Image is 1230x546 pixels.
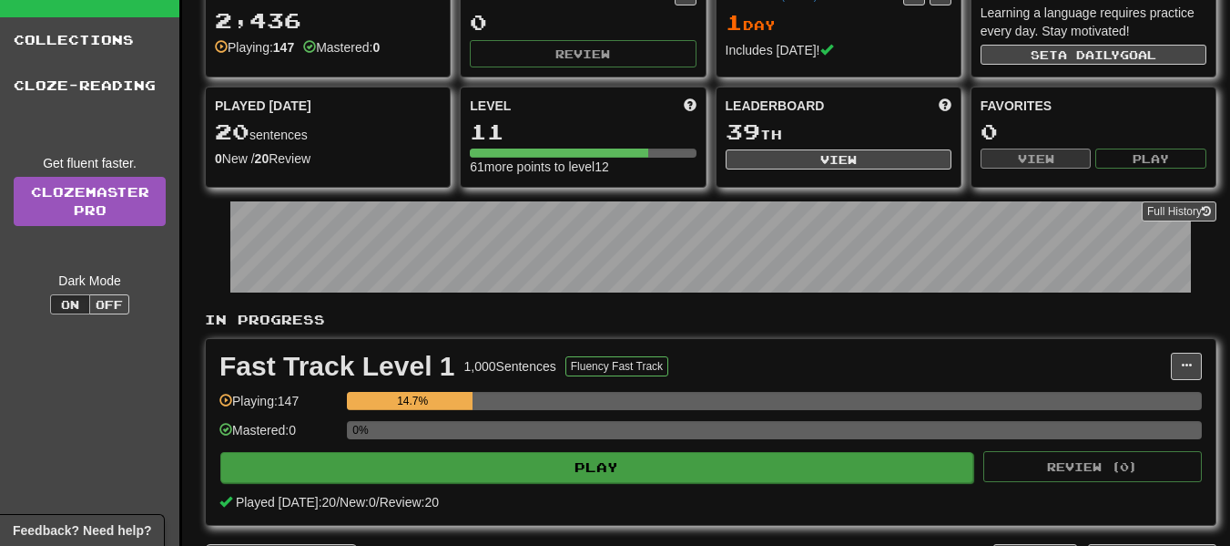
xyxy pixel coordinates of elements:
div: Mastered: 0 [219,421,338,451]
div: New / Review [215,149,441,168]
strong: 0 [215,151,222,166]
button: Review [470,40,696,67]
div: Mastered: [303,38,380,57]
div: Dark Mode [14,272,166,290]
div: Learning a language requires practice every day. Stay motivated! [981,4,1206,40]
div: 0 [981,120,1206,143]
div: Day [726,11,951,35]
strong: 0 [372,40,380,55]
span: 39 [726,118,760,144]
span: Level [470,97,511,115]
span: a daily [1058,48,1120,61]
span: 20 [215,118,249,144]
button: Full History [1142,201,1216,221]
button: On [50,294,90,314]
button: View [981,149,1092,169]
a: ClozemasterPro [14,177,166,226]
span: 1 [726,9,743,35]
button: Play [1095,149,1206,169]
span: This week in points, UTC [939,97,951,115]
span: Played [DATE]: 20 [236,495,336,510]
span: New: 0 [340,495,376,510]
div: 2,436 [215,9,441,32]
div: 11 [470,120,696,143]
button: Off [89,294,129,314]
button: Fluency Fast Track [565,356,668,376]
button: Play [220,452,973,483]
p: In Progress [205,311,1216,329]
span: Open feedback widget [13,521,151,540]
span: Review: 20 [380,495,439,510]
div: Get fluent faster. [14,154,166,172]
div: Favorites [981,97,1206,115]
button: Seta dailygoal [981,45,1206,65]
div: 1,000 Sentences [464,357,556,376]
strong: 147 [273,40,294,55]
span: / [376,495,380,510]
div: 61 more points to level 12 [470,158,696,176]
div: Fast Track Level 1 [219,353,455,380]
div: 14.7% [352,392,473,410]
span: Leaderboard [726,97,825,115]
span: Played [DATE] [215,97,311,115]
div: sentences [215,120,441,144]
div: Playing: [215,38,294,57]
button: Review (0) [983,451,1202,482]
strong: 20 [255,151,269,166]
span: / [336,495,340,510]
div: th [726,120,951,144]
div: Includes [DATE]! [726,41,951,59]
div: Playing: 147 [219,392,338,422]
button: View [726,149,951,170]
span: Score more points to level up [684,97,696,115]
div: 0 [470,11,696,34]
